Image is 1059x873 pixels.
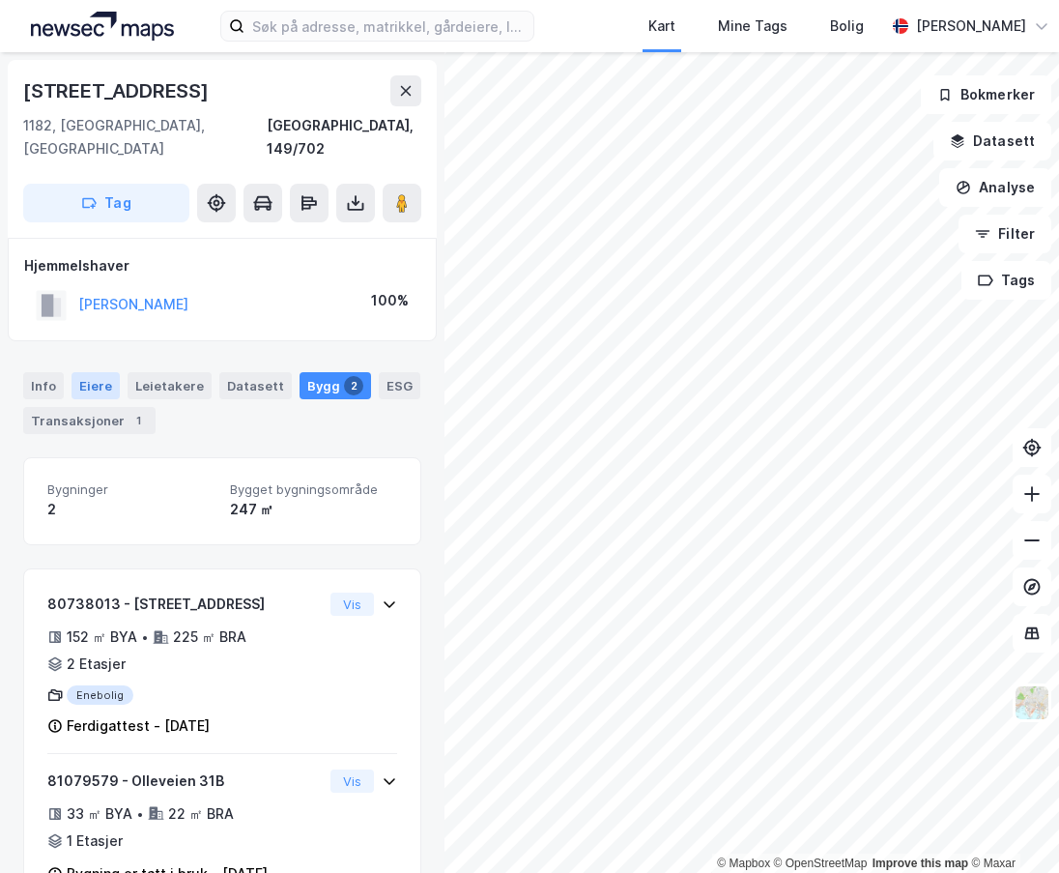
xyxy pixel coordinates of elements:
[921,75,1051,114] button: Bokmerker
[267,114,421,160] div: [GEOGRAPHIC_DATA], 149/702
[962,780,1059,873] div: Kontrollprogram for chat
[244,12,533,41] input: Søk på adresse, matrikkel, gårdeiere, leietakere eller personer
[718,15,787,38] div: Mine Tags
[47,481,215,498] span: Bygninger
[330,770,374,793] button: Vis
[774,857,868,870] a: OpenStreetMap
[67,829,123,853] div: 1 Etasjer
[1014,684,1050,721] img: Z
[24,254,420,277] div: Hjemmelshaver
[962,780,1059,873] iframe: Chat Widget
[67,626,137,649] div: 152 ㎡ BYA
[939,168,1051,207] button: Analyse
[371,289,409,312] div: 100%
[379,372,420,399] div: ESG
[168,802,234,826] div: 22 ㎡ BRA
[873,857,968,870] a: Improve this map
[67,714,210,738] div: Ferdigattest - [DATE]
[141,629,149,645] div: •
[959,215,1051,253] button: Filter
[916,15,1026,38] div: [PERSON_NAME]
[23,184,189,222] button: Tag
[23,75,213,106] div: [STREET_ADDRESS]
[23,372,64,399] div: Info
[47,498,215,521] div: 2
[330,593,374,616] button: Vis
[67,653,126,676] div: 2 Etasjer
[47,770,323,793] div: 81079579 - Olleveien 31B
[23,114,267,160] div: 1182, [GEOGRAPHIC_DATA], [GEOGRAPHIC_DATA]
[648,15,675,38] div: Kart
[717,857,770,870] a: Mapbox
[47,593,323,616] div: 80738013 - [STREET_ADDRESS]
[300,372,371,399] div: Bygg
[23,407,156,434] div: Transaksjoner
[129,411,148,430] div: 1
[136,806,144,822] div: •
[961,261,1051,300] button: Tags
[230,498,397,521] div: 247 ㎡
[173,626,246,649] div: 225 ㎡ BRA
[31,12,174,41] img: logo.a4113a55bc3d86da70a041830d287a7e.svg
[219,372,292,399] div: Datasett
[933,122,1051,160] button: Datasett
[230,481,397,498] span: Bygget bygningsområde
[72,372,120,399] div: Eiere
[67,802,132,826] div: 33 ㎡ BYA
[344,376,363,395] div: 2
[128,372,212,399] div: Leietakere
[830,15,864,38] div: Bolig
